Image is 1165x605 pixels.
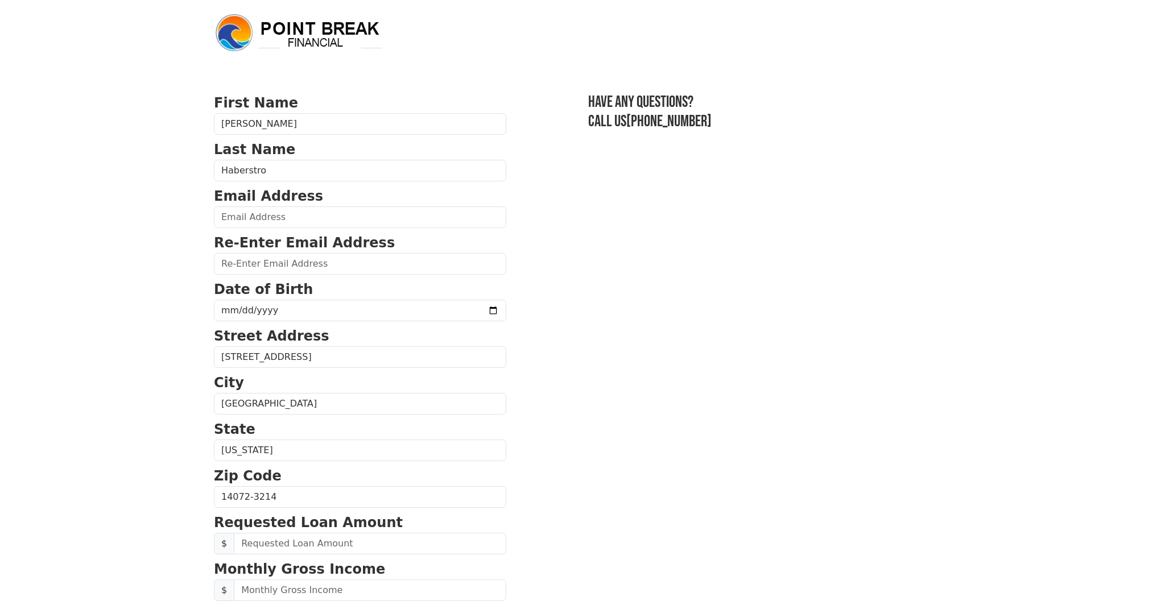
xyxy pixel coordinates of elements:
[214,113,506,135] input: First Name
[234,533,506,554] input: Requested Loan Amount
[588,112,951,131] h3: Call us
[214,515,403,531] strong: Requested Loan Amount
[588,93,951,112] h3: Have any questions?
[214,559,506,579] p: Monthly Gross Income
[214,346,506,368] input: Street Address
[214,95,298,111] strong: First Name
[214,533,234,554] span: $
[214,160,506,181] input: Last Name
[214,235,395,251] strong: Re-Enter Email Address
[214,486,506,508] input: Zip Code
[214,468,282,484] strong: Zip Code
[214,206,506,228] input: Email Address
[234,579,506,601] input: Monthly Gross Income
[214,13,385,53] img: logo.png
[214,375,244,391] strong: City
[214,393,506,415] input: City
[214,328,329,344] strong: Street Address
[214,579,234,601] span: $
[626,112,712,131] a: [PHONE_NUMBER]
[214,253,506,275] input: Re-Enter Email Address
[214,188,323,204] strong: Email Address
[214,142,295,158] strong: Last Name
[214,421,255,437] strong: State
[214,281,313,297] strong: Date of Birth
